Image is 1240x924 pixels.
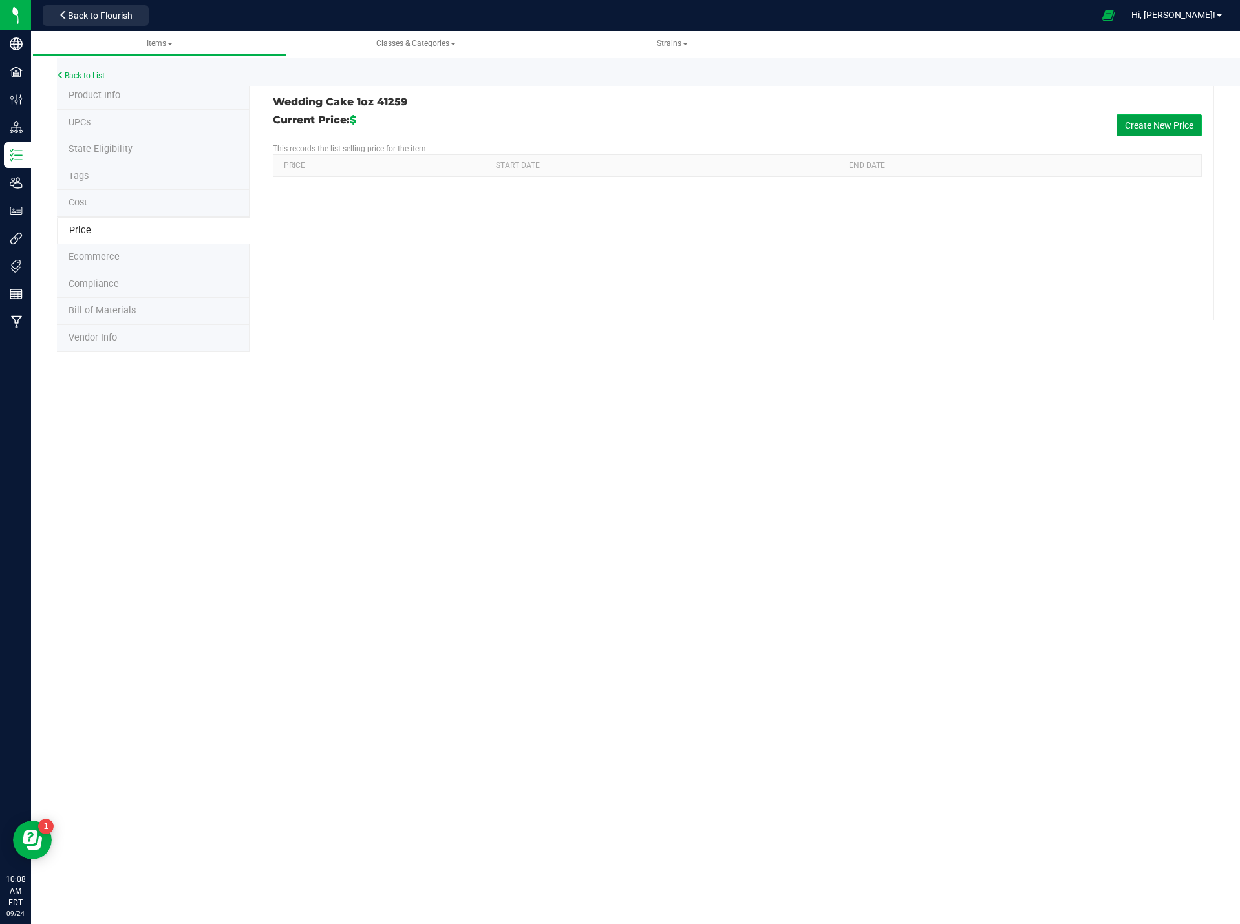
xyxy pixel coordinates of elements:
[57,71,105,80] a: Back to List
[273,155,486,177] th: Price
[10,315,23,328] inline-svg: Manufacturing
[10,260,23,273] inline-svg: Tags
[350,114,356,126] span: $
[69,171,89,182] span: Tag
[10,65,23,78] inline-svg: Facilities
[69,251,120,262] span: Ecommerce
[69,278,119,289] span: Compliance
[839,155,1192,177] th: End Date
[6,874,25,908] p: 10:08 AM EDT
[38,819,54,834] iframe: Resource center unread badge
[69,143,133,154] span: Tag
[1131,10,1215,20] span: Hi, [PERSON_NAME]!
[69,332,117,343] span: Vendor Info
[69,197,87,208] span: Cost
[69,305,136,316] span: Bill of Materials
[273,143,1202,154] p: This records the list selling price for the item.
[69,225,91,236] span: Price
[13,821,52,859] iframe: Resource center
[10,37,23,50] inline-svg: Company
[10,204,23,217] inline-svg: User Roles
[273,96,727,108] h3: Wedding Cake 1oz 41259
[1117,114,1202,136] button: Create New Price
[10,288,23,300] inline-svg: Reports
[147,39,173,48] span: Items
[10,93,23,106] inline-svg: Configuration
[657,39,688,48] span: Strains
[273,114,356,136] h3: Current Price:
[486,155,839,177] th: Start Date
[43,5,149,26] button: Back to Flourish
[10,149,23,162] inline-svg: Inventory
[376,39,456,48] span: Classes & Categories
[10,176,23,189] inline-svg: Users
[10,121,23,134] inline-svg: Distribution
[69,90,120,101] span: Product Info
[68,10,133,21] span: Back to Flourish
[10,232,23,245] inline-svg: Integrations
[6,908,25,918] p: 09/24
[69,117,91,128] span: Tag
[1094,3,1123,28] span: Open Ecommerce Menu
